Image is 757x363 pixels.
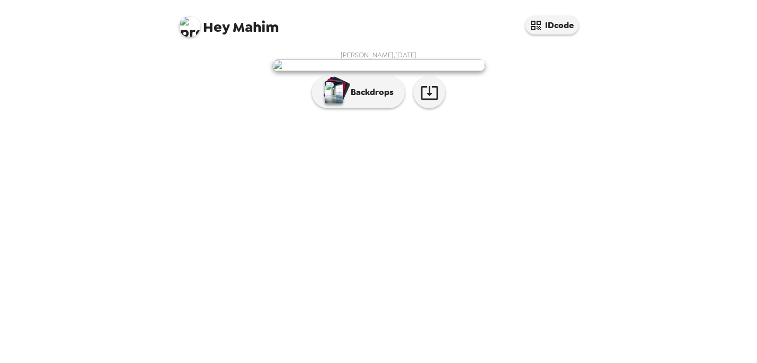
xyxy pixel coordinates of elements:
[312,76,405,108] button: Backdrops
[345,86,394,99] p: Backdrops
[179,16,200,37] img: profile pic
[203,18,229,37] span: Hey
[341,50,416,59] span: [PERSON_NAME] , [DATE]
[179,11,279,34] span: Mahim
[525,16,579,34] button: IDcode
[273,59,485,71] img: user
